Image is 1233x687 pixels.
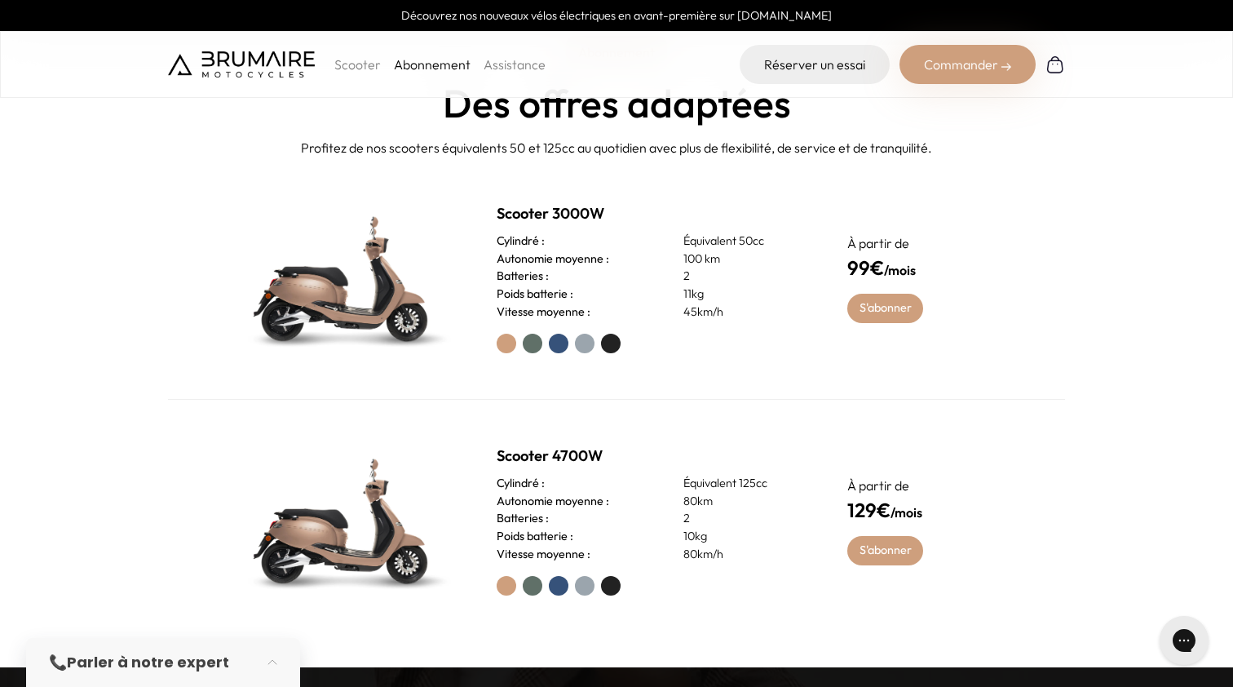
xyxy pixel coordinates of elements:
[13,138,1220,157] p: Profitez de nos scooters équivalents 50 et 125cc au quotidien avec plus de flexibilité, de servic...
[497,475,545,493] h3: Cylindré :
[1151,610,1217,671] iframe: Gorgias live chat messenger
[168,51,315,78] img: Brumaire Motocycles
[13,82,1220,125] h2: Des offres adaptées
[497,528,573,546] h3: Poids batterie :
[847,255,884,280] span: 99€
[683,233,808,250] p: Équivalent 50cc
[1001,62,1011,72] img: right-arrow-2.png
[497,445,808,468] h2: Scooter 4700W
[484,56,546,73] a: Assistance
[683,493,808,511] p: 80km
[497,286,573,304] h3: Poids batterie :
[683,286,808,304] p: 11kg
[847,536,923,565] a: S'abonner
[394,56,471,73] a: Abonnement
[847,233,1003,253] p: À partir de
[847,495,1003,525] h4: /mois
[683,250,808,268] p: 100 km
[847,294,923,323] a: S'abonner
[683,546,808,564] p: 80km/h
[497,546,590,564] h3: Vitesse moyenne :
[497,304,590,321] h3: Vitesse moyenne :
[847,253,1003,282] h4: /mois
[683,475,808,493] p: Équivalent 125cc
[230,439,458,602] img: Scooter Brumaire vert
[497,268,549,286] h3: Batteries :
[1045,55,1065,74] img: Panier
[683,304,808,321] p: 45km/h
[683,528,808,546] p: 10kg
[683,268,808,286] p: 2
[497,250,609,268] h3: Autonomie moyenne :
[847,498,890,522] span: 129€
[334,55,381,74] p: Scooter
[899,45,1036,84] div: Commander
[497,510,549,528] h3: Batteries :
[740,45,890,84] a: Réserver un essai
[497,493,609,511] h3: Autonomie moyenne :
[497,233,545,250] h3: Cylindré :
[683,510,808,528] p: 2
[847,476,1003,495] p: À partir de
[230,197,458,360] img: Scooter Brumaire vert
[497,202,808,225] h2: Scooter 3000W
